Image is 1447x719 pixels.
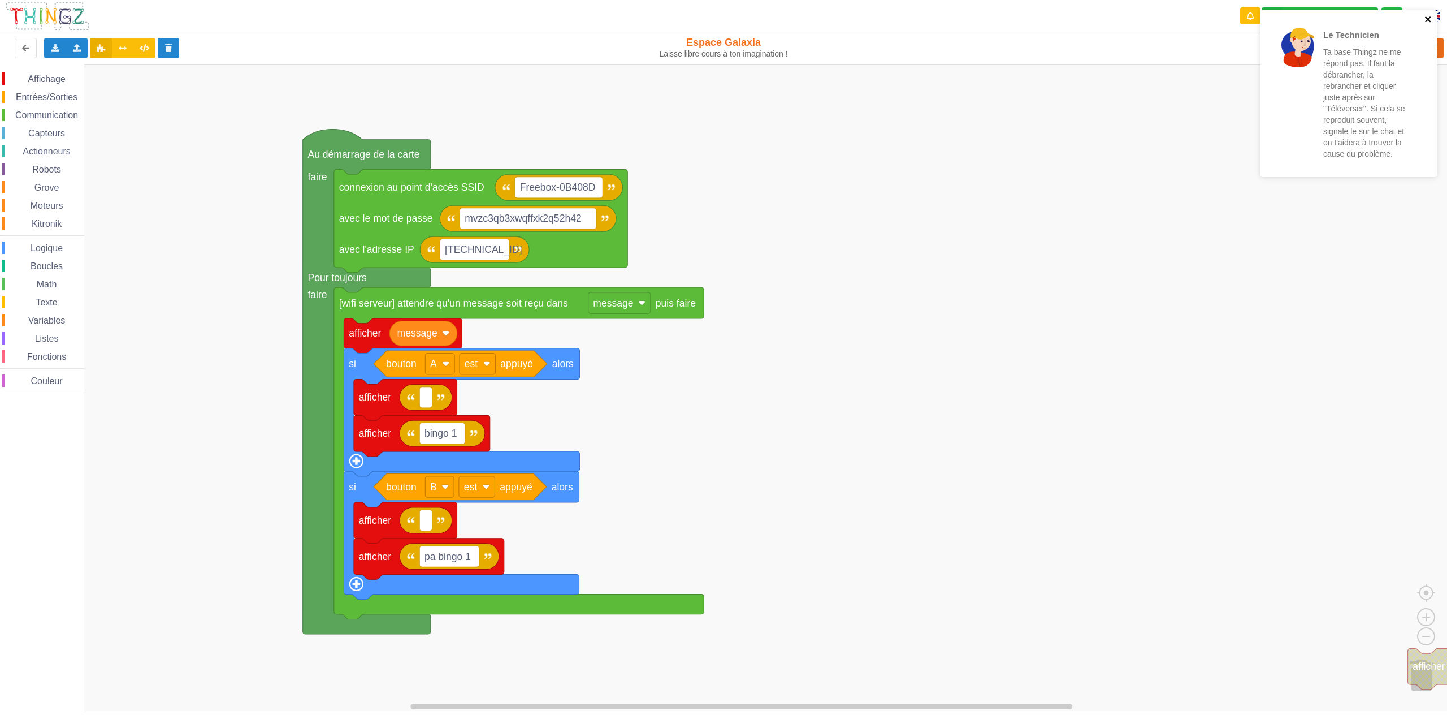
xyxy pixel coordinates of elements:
[465,358,478,369] text: est
[349,481,356,492] text: si
[424,428,457,439] text: bingo 1
[595,36,852,59] div: Espace Galaxia
[349,328,381,339] text: afficher
[339,244,414,255] text: avec l'adresse IP
[349,358,356,369] text: si
[25,352,68,361] span: Fonctions
[33,183,61,192] span: Grove
[359,391,391,403] text: afficher
[1413,661,1445,672] text: afficher
[386,481,417,492] text: bouton
[465,213,581,224] text: mvzc3qb3xwqffxk2q52h42
[386,358,417,369] text: bouton
[33,334,60,343] span: Listes
[307,289,327,300] text: faire
[595,49,852,59] div: Laisse libre cours à ton imagination !
[552,481,573,492] text: alors
[424,550,471,562] text: pa bingo 1
[34,298,59,307] span: Texte
[593,297,633,308] text: message
[29,243,64,253] span: Logique
[430,481,437,492] text: B
[520,182,596,193] text: Freebox-0B408D
[5,1,90,31] img: thingz_logo.png
[29,261,64,271] span: Boucles
[339,182,484,193] text: connexion au point d'accès SSID
[656,297,696,308] text: puis faire
[1323,46,1411,160] p: Ta base Thingz ne me répond pas. Il faut la débrancher, la rebrancher et cliquer juste après sur ...
[31,165,63,174] span: Robots
[430,358,437,369] text: A
[339,297,568,308] text: [wifi serveur] attendre qu'un message soit reçu dans
[359,515,391,526] text: afficher
[1424,15,1432,25] button: close
[26,74,67,84] span: Affichage
[35,279,59,289] span: Math
[14,92,79,102] span: Entrées/Sorties
[1262,7,1378,25] div: Ta base fonctionne bien !
[500,481,532,492] text: appuyé
[500,358,533,369] text: appuyé
[29,376,64,386] span: Couleur
[307,272,367,283] text: Pour toujours
[30,219,63,229] span: Kitronik
[359,428,391,439] text: afficher
[14,110,80,120] span: Communication
[397,328,437,339] text: message
[445,244,522,256] text: [TECHNICAL_ID]
[29,201,65,210] span: Moteurs
[27,316,67,325] span: Variables
[359,550,391,562] text: afficher
[552,358,574,369] text: alors
[21,147,72,156] span: Actionneurs
[464,481,478,492] text: est
[307,149,419,160] text: Au démarrage de la carte
[339,213,433,224] text: avec le mot de passe
[1323,29,1411,41] p: Le Technicien
[307,171,327,183] text: faire
[27,128,67,138] span: Capteurs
